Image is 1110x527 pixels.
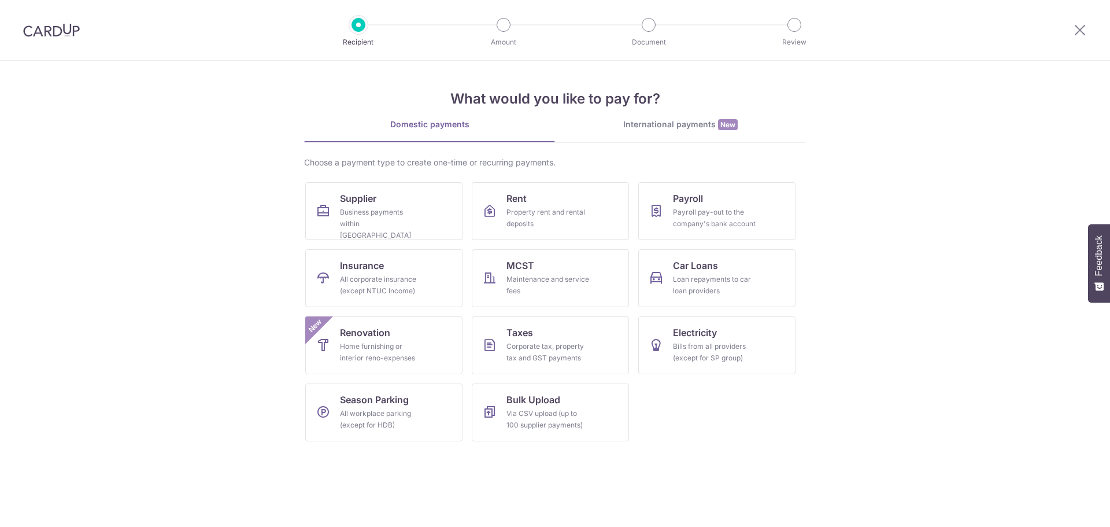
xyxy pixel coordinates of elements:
div: Business payments within [GEOGRAPHIC_DATA] [340,207,423,241]
a: PayrollPayroll pay-out to the company's bank account [638,182,795,240]
a: RentProperty rent and rental deposits [472,182,629,240]
img: CardUp [23,23,80,37]
span: New [718,119,738,130]
span: Renovation [340,326,390,340]
div: Loan repayments to car loan providers [673,274,756,297]
div: Via CSV upload (up to 100 supplier payments) [506,408,590,431]
a: Car LoansLoan repayments to car loan providers [638,249,795,307]
a: Bulk UploadVia CSV upload (up to 100 supplier payments) [472,384,629,441]
div: Property rent and rental deposits [506,207,590,230]
div: Corporate tax, property tax and GST payments [506,341,590,364]
a: ElectricityBills from all providers (except for SP group) [638,316,795,374]
p: Review [752,36,837,48]
span: MCST [506,259,534,272]
a: MCSTMaintenance and service fees [472,249,629,307]
a: Season ParkingAll workplace parking (except for HDB) [305,384,462,441]
h4: What would you like to pay for? [304,89,806,109]
span: Payroll [673,191,703,205]
a: InsuranceAll corporate insurance (except NTUC Income) [305,249,462,307]
span: Insurance [340,259,384,272]
a: RenovationHome furnishing or interior reno-expensesNew [305,316,462,374]
iframe: Opens a widget where you can find more information [1036,492,1098,521]
div: Domestic payments [304,119,555,130]
div: Choose a payment type to create one-time or recurring payments. [304,157,806,168]
span: New [306,316,325,336]
div: Maintenance and service fees [506,274,590,297]
div: Bills from all providers (except for SP group) [673,341,756,364]
div: Payroll pay-out to the company's bank account [673,207,756,230]
div: International payments [555,119,806,131]
span: Feedback [1094,235,1104,276]
span: Electricity [673,326,717,340]
span: Taxes [506,326,533,340]
p: Document [606,36,691,48]
span: Rent [506,191,527,205]
div: All workplace parking (except for HDB) [340,408,423,431]
div: All corporate insurance (except NTUC Income) [340,274,423,297]
p: Amount [461,36,546,48]
span: Bulk Upload [506,393,560,407]
p: Recipient [316,36,401,48]
div: Home furnishing or interior reno-expenses [340,341,423,364]
button: Feedback - Show survey [1088,224,1110,303]
span: Car Loans [673,259,718,272]
span: Supplier [340,191,376,205]
span: Season Parking [340,393,409,407]
a: SupplierBusiness payments within [GEOGRAPHIC_DATA] [305,182,462,240]
a: TaxesCorporate tax, property tax and GST payments [472,316,629,374]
